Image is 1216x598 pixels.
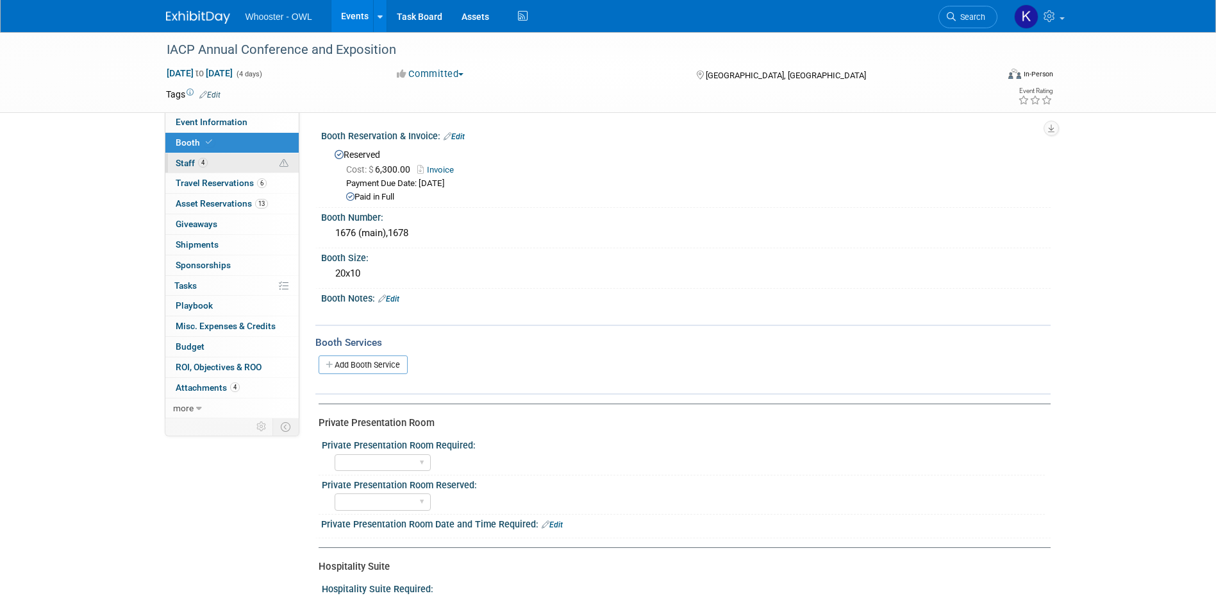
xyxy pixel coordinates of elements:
[417,165,460,175] a: Invoice
[706,71,866,80] span: [GEOGRAPHIC_DATA], [GEOGRAPHIC_DATA]
[331,223,1041,243] div: 1676 (main),1678
[174,280,197,291] span: Tasks
[199,90,221,99] a: Edit
[165,112,299,132] a: Event Information
[176,117,247,127] span: Event Information
[922,67,1054,86] div: Event Format
[176,341,204,352] span: Budget
[230,382,240,392] span: 4
[272,418,299,435] td: Toggle Event Tabs
[165,133,299,153] a: Booth
[165,276,299,296] a: Tasks
[1008,69,1021,79] img: Format-Inperson.png
[1023,69,1053,79] div: In-Person
[165,255,299,275] a: Sponsorships
[176,137,215,148] span: Booth
[176,321,276,331] span: Misc. Expenses & Credits
[165,337,299,357] a: Budget
[322,475,1045,491] div: Private Presentation Room Reserved:
[176,219,217,229] span: Giveaways
[331,264,1041,284] div: 20x10
[198,158,208,167] span: 4
[321,248,1051,264] div: Booth Size:
[321,515,1051,531] div: Private Presentation Room Date and Time Required:
[322,579,1045,595] div: Hospitality Suite Required:
[1014,4,1038,29] img: Kamila Castaneda
[444,132,465,141] a: Edit
[321,208,1051,224] div: Booth Number:
[542,520,563,529] a: Edit
[165,153,299,173] a: Staff4
[251,418,273,435] td: Personalize Event Tab Strip
[165,194,299,214] a: Asset Reservations13
[246,12,312,22] span: Whooster - OWL
[165,235,299,255] a: Shipments
[279,158,288,169] span: Potential Scheduling Conflict -- at least one attendee is tagged in another overlapping event.
[176,178,267,188] span: Travel Reservations
[321,126,1051,143] div: Booth Reservation & Invoice:
[956,12,985,22] span: Search
[206,139,212,146] i: Booth reservation complete
[165,398,299,418] a: more
[176,362,262,372] span: ROI, Objectives & ROO
[176,260,231,270] span: Sponsorships
[392,67,469,81] button: Committed
[319,560,1041,574] div: Hospitality Suite
[319,355,408,374] a: Add Booth Service
[176,239,219,250] span: Shipments
[257,178,267,188] span: 6
[346,164,375,175] span: Cost: $
[176,382,240,393] span: Attachments
[346,178,1041,190] div: Payment Due Date: [DATE]
[235,70,262,78] span: (4 days)
[378,295,399,303] a: Edit
[176,158,208,168] span: Staff
[165,214,299,234] a: Giveaways
[165,378,299,398] a: Attachments4
[322,436,1045,452] div: Private Presentation Room Required:
[321,289,1051,305] div: Booth Notes:
[173,403,194,413] span: more
[166,88,221,101] td: Tags
[176,198,268,209] span: Asset Reservations
[938,6,997,28] a: Search
[162,38,978,62] div: IACP Annual Conference and Exposition
[166,67,233,79] span: [DATE] [DATE]
[255,199,268,209] span: 13
[176,300,213,311] span: Playbook
[319,416,1041,430] div: Private Presentation Room
[331,145,1041,203] div: Reserved
[346,164,415,175] span: 6,300.00
[165,357,299,377] a: ROI, Objectives & ROO
[166,11,230,24] img: ExhibitDay
[165,296,299,316] a: Playbook
[165,316,299,336] a: Misc. Expenses & Credits
[194,68,206,78] span: to
[1018,88,1053,94] div: Event Rating
[346,191,1041,203] div: Paid in Full
[315,336,1051,350] div: Booth Services
[165,173,299,193] a: Travel Reservations6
